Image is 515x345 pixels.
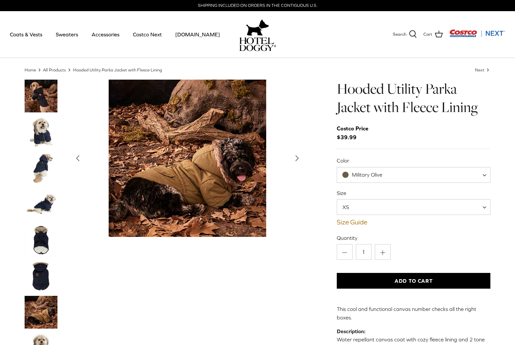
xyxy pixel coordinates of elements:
input: Quantity [356,244,372,260]
span: Military Olive [337,171,396,178]
span: Military Olive [352,172,382,178]
a: Cart [423,30,443,39]
label: Quantity [337,234,491,241]
span: $39.99 [337,124,375,142]
img: Costco Next [449,29,505,37]
a: Accessories [86,23,125,46]
h1: Hooded Utility Parka Jacket with Fleece Lining [337,80,491,117]
a: Thumbnail Link [25,116,57,148]
a: hoteldoggy.com hoteldoggycom [239,18,276,51]
a: All Products [43,67,66,72]
span: Cart [423,31,432,38]
span: XS [337,203,362,211]
span: Military Olive [337,167,491,183]
a: Home [25,67,36,72]
button: Previous [71,151,85,165]
a: Thumbnail Link [25,296,57,329]
a: Search [393,30,417,39]
a: Thumbnail Link [25,224,57,257]
label: Color [337,157,491,164]
a: Costco Next [127,23,168,46]
nav: Breadcrumbs [25,67,491,73]
a: Show Gallery [71,80,304,237]
a: Hooded Utility Parka Jacket with Fleece Lining [73,67,162,72]
p: This cool and functional canvas number checks all the right boxes. [337,305,491,322]
a: Next [475,67,491,72]
img: hoteldoggycom [239,37,276,51]
a: [DOMAIN_NAME] [169,23,226,46]
a: Size Guide [337,218,491,226]
a: Thumbnail Link [25,152,57,184]
span: XS [337,199,491,215]
a: Coats & Vests [4,23,48,46]
span: Next [475,67,484,72]
a: Thumbnail Link [25,80,57,112]
button: Add to Cart [337,273,491,289]
span: Search [393,31,406,38]
a: Visit Costco Next [449,33,505,38]
div: Costco Price [337,124,368,133]
button: Next [290,151,304,165]
img: hoteldoggy.com [246,18,269,37]
strong: Description: [337,328,365,334]
label: Size [337,189,491,197]
a: Thumbnail Link [25,188,57,220]
a: Sweaters [50,23,84,46]
a: Thumbnail Link [25,260,57,293]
